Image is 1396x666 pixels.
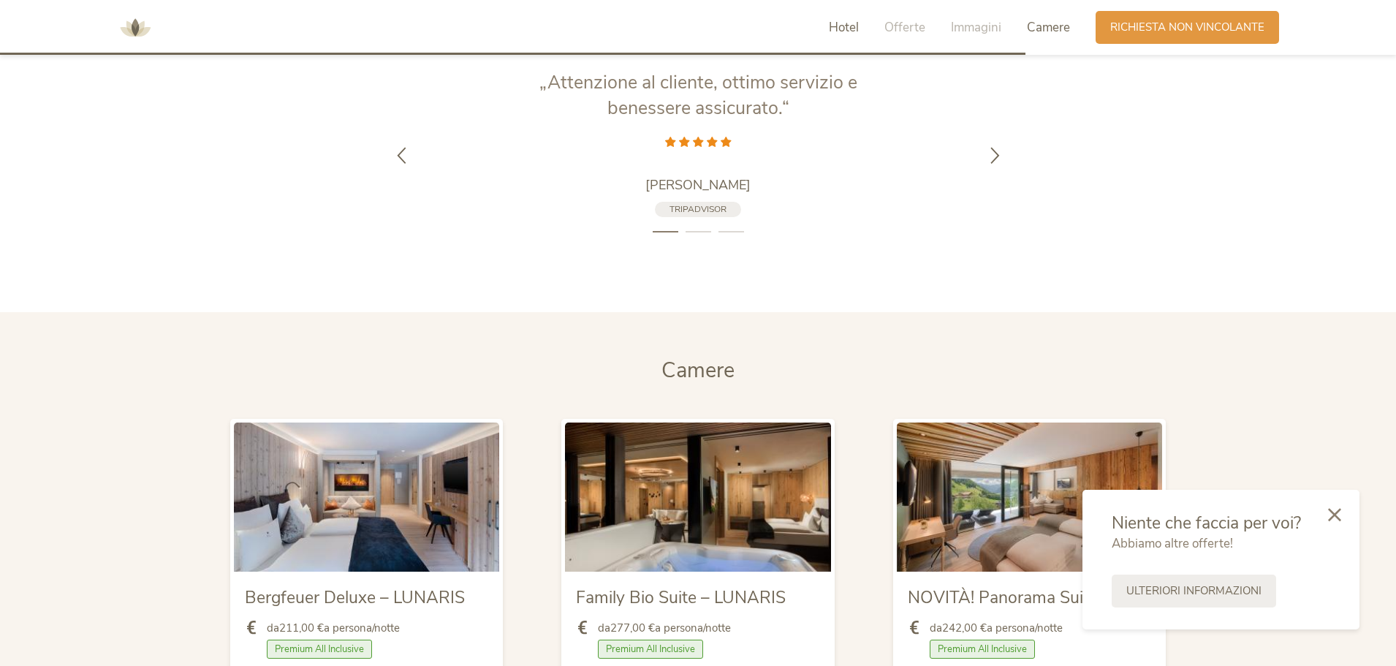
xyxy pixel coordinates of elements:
img: AMONTI & LUNARIS Wellnessresort [113,6,157,50]
span: Camere [1027,19,1070,36]
a: [PERSON_NAME] [515,176,881,194]
a: Ulteriori informazioni [1112,575,1276,608]
span: Niente che faccia per voi? [1112,512,1301,534]
span: Premium All Inclusive [267,640,372,659]
span: Offerte [884,19,925,36]
img: Family Bio Suite – LUNARIS [565,423,830,572]
span: Richiesta non vincolante [1110,20,1264,35]
b: 211,00 € [279,621,324,635]
span: da a persona/notte [267,621,400,636]
span: „Attenzione al cliente, ottimo servizio e benessere assicurato.“ [539,70,857,121]
img: NOVITÀ! Panorama Suite [897,423,1162,572]
span: Camere [661,356,735,385]
span: Family Bio Suite – LUNARIS [576,586,786,609]
span: Premium All Inclusive [930,640,1035,659]
b: 277,00 € [610,621,655,635]
a: Tripadvisor [655,202,741,217]
span: da a persona/notte [598,621,731,636]
span: Ulteriori informazioni [1126,583,1262,599]
span: [PERSON_NAME] [645,176,751,194]
a: AMONTI & LUNARIS Wellnessresort [113,22,157,32]
span: NOVITÀ! Panorama Suite [908,586,1098,609]
img: Bergfeuer Deluxe – LUNARIS [234,423,499,572]
span: da a persona/notte [930,621,1063,636]
span: Immagini [951,19,1001,36]
span: Tripadvisor [669,203,727,215]
b: 242,00 € [942,621,987,635]
span: Bergfeuer Deluxe – LUNARIS [245,586,465,609]
span: Hotel [829,19,859,36]
span: Premium All Inclusive [598,640,703,659]
span: Abbiamo altre offerte! [1112,535,1233,552]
